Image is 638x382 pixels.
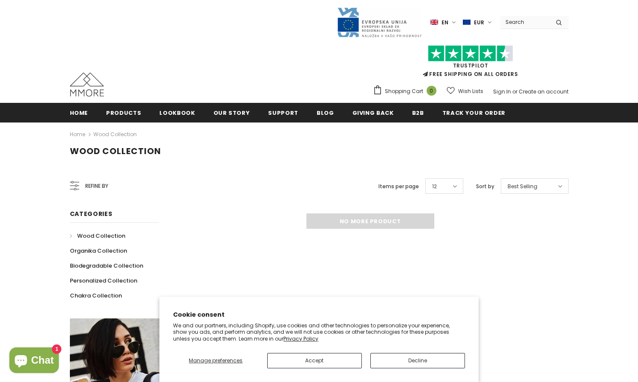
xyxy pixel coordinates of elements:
[283,335,318,342] a: Privacy Policy
[458,87,483,96] span: Wish Lists
[173,322,465,342] p: We and our partners, including Shopify, use cookies and other technologies to personalize your ex...
[352,109,394,117] span: Giving back
[70,243,127,258] a: Organika Collection
[447,84,483,99] a: Wish Lists
[317,109,334,117] span: Blog
[93,131,137,138] a: Wood Collection
[70,73,104,96] img: MMORE Cases
[442,103,505,122] a: Track your order
[70,228,125,243] a: Wood Collection
[70,277,137,285] span: Personalized Collection
[159,103,195,122] a: Lookbook
[7,347,61,375] inbox-online-store-chat: Shopify online store chat
[373,85,441,98] a: Shopping Cart 0
[476,182,494,191] label: Sort by
[373,49,569,78] span: FREE SHIPPING ON ALL ORDERS
[70,262,143,270] span: Biodegradable Collection
[70,288,122,303] a: Chakra Collection
[70,258,143,273] a: Biodegradable Collection
[214,103,250,122] a: Our Story
[352,103,394,122] a: Giving back
[70,292,122,300] span: Chakra Collection
[412,103,424,122] a: B2B
[268,109,298,117] span: support
[70,247,127,255] span: Organika Collection
[337,18,422,26] a: Javni Razpis
[442,109,505,117] span: Track your order
[268,103,298,122] a: support
[70,145,161,157] span: Wood Collection
[512,88,517,95] span: or
[378,182,419,191] label: Items per page
[173,353,258,368] button: Manage preferences
[70,129,85,140] a: Home
[77,232,125,240] span: Wood Collection
[370,353,465,368] button: Decline
[519,88,569,95] a: Create an account
[427,86,436,96] span: 0
[85,181,108,191] span: Refine by
[508,182,537,191] span: Best Selling
[412,109,424,117] span: B2B
[173,310,465,319] h2: Cookie consent
[214,109,250,117] span: Our Story
[267,353,362,368] button: Accept
[432,182,437,191] span: 12
[474,18,484,27] span: EUR
[70,210,113,218] span: Categories
[70,273,137,288] a: Personalized Collection
[385,87,423,96] span: Shopping Cart
[317,103,334,122] a: Blog
[428,45,513,62] img: Trust Pilot Stars
[442,18,448,27] span: en
[106,103,141,122] a: Products
[70,103,88,122] a: Home
[430,19,438,26] img: i-lang-1.png
[106,109,141,117] span: Products
[493,88,511,95] a: Sign In
[453,62,488,69] a: Trustpilot
[189,357,242,364] span: Manage preferences
[159,109,195,117] span: Lookbook
[70,109,88,117] span: Home
[337,7,422,38] img: Javni Razpis
[500,16,549,28] input: Search Site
